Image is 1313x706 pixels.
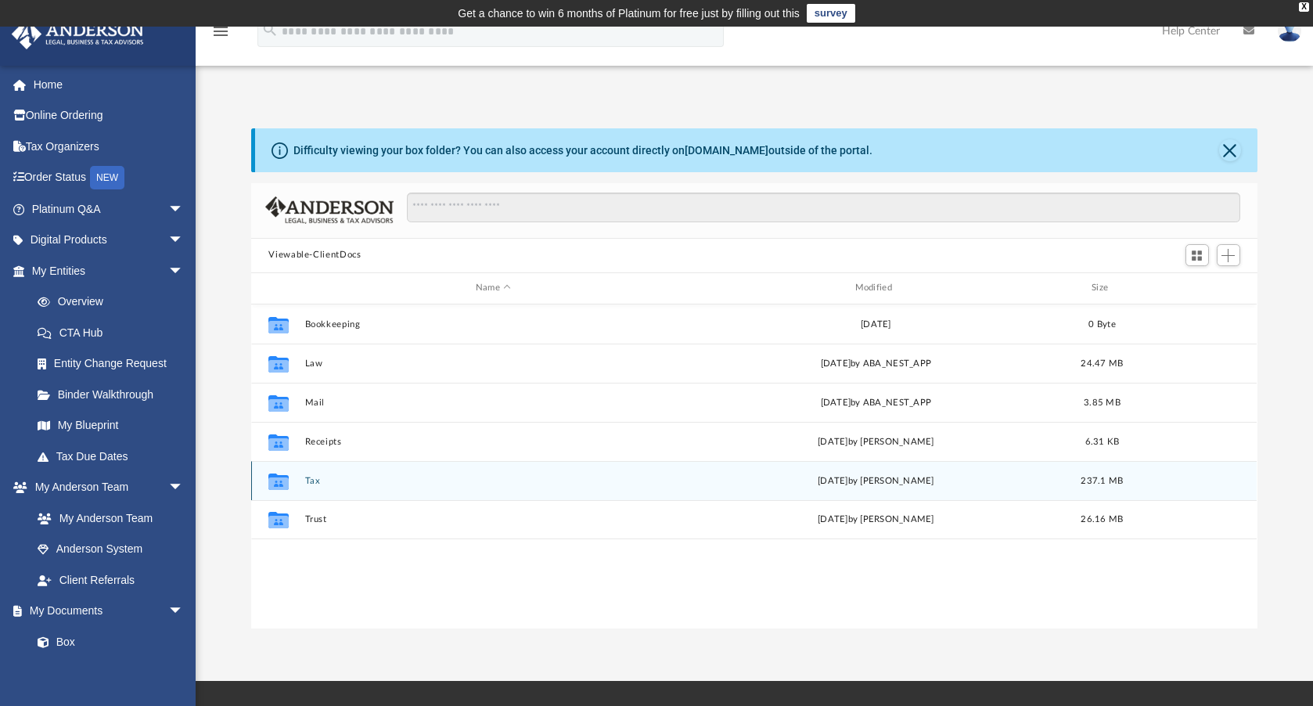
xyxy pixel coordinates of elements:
div: Difficulty viewing your box folder? You can also access your account directly on outside of the p... [293,142,872,159]
a: Platinum Q&Aarrow_drop_down [11,193,207,225]
a: [DOMAIN_NAME] [685,144,768,157]
span: 24.47 MB [1081,358,1124,367]
div: [DATE] by ABA_NEST_APP [688,395,1064,409]
div: by [PERSON_NAME] [688,474,1064,488]
a: Order StatusNEW [11,162,207,194]
span: arrow_drop_down [168,193,200,225]
span: 0 Byte [1089,319,1117,328]
div: grid [251,304,1257,629]
button: Switch to Grid View [1185,244,1209,266]
span: [DATE] [818,476,848,484]
i: search [261,21,279,38]
span: 26.16 MB [1081,515,1124,524]
a: My Documentsarrow_drop_down [11,596,200,627]
a: Box [22,626,192,657]
button: Add [1217,244,1240,266]
a: Overview [22,286,207,318]
button: Law [305,358,682,369]
button: Tax [305,476,682,486]
div: [DATE] [688,317,1064,331]
div: id [258,281,297,295]
a: survey [807,4,855,23]
a: Binder Walkthrough [22,379,207,410]
div: Get a chance to win 6 months of Platinum for free just by filling out this [458,4,800,23]
button: Receipts [305,437,682,447]
button: Bookkeeping [305,319,682,330]
a: My Blueprint [22,410,200,441]
div: [DATE] by [PERSON_NAME] [688,434,1064,448]
img: User Pic [1278,20,1301,42]
a: Online Ordering [11,100,207,131]
a: Digital Productsarrow_drop_down [11,225,207,256]
span: arrow_drop_down [168,225,200,257]
span: 6.31 KB [1085,437,1120,445]
span: arrow_drop_down [168,472,200,504]
a: menu [211,30,230,41]
div: Name [304,281,681,295]
input: Search files and folders [407,193,1240,222]
button: Trust [305,514,682,524]
div: [DATE] by ABA_NEST_APP [688,356,1064,370]
div: close [1299,2,1309,12]
div: [DATE] by [PERSON_NAME] [688,513,1064,527]
span: 3.85 MB [1084,398,1121,406]
a: Tax Due Dates [22,441,207,472]
a: My Anderson Team [22,502,192,534]
div: Size [1071,281,1134,295]
span: arrow_drop_down [168,255,200,287]
span: 237.1 MB [1081,476,1124,484]
img: Anderson Advisors Platinum Portal [7,19,149,49]
a: Client Referrals [22,564,200,596]
a: My Entitiesarrow_drop_down [11,255,207,286]
button: Close [1219,139,1241,161]
div: id [1141,281,1250,295]
a: CTA Hub [22,317,207,348]
i: menu [211,22,230,41]
a: Anderson System [22,534,200,565]
a: Home [11,69,207,100]
button: Mail [305,398,682,408]
div: Modified [688,281,1064,295]
div: NEW [90,166,124,189]
a: My Anderson Teamarrow_drop_down [11,472,200,503]
span: arrow_drop_down [168,596,200,628]
a: Tax Organizers [11,131,207,162]
button: Viewable-ClientDocs [268,248,361,262]
a: Entity Change Request [22,348,207,380]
